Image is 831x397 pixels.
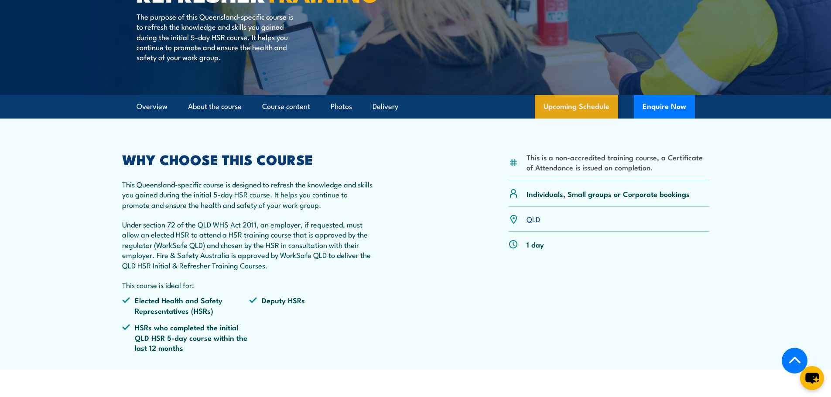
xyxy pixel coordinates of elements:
[373,95,398,118] a: Delivery
[137,11,296,62] p: The purpose of this Queensland-specific course is to refresh the knowledge and skills you gained ...
[331,95,352,118] a: Photos
[262,95,310,118] a: Course content
[634,95,695,119] button: Enquire Now
[800,366,824,390] button: chat-button
[122,322,250,353] li: HSRs who completed the initial QLD HSR 5-day course within the last 12 months
[122,219,377,270] p: Under section 72 of the QLD WHS Act 2011, an employer, if requested, must allow an elected HSR to...
[188,95,242,118] a: About the course
[527,214,540,224] a: QLD
[122,295,250,316] li: Elected Health and Safety Representatives (HSRs)
[249,295,376,316] li: Deputy HSRs
[122,153,377,165] h2: WHY CHOOSE THIS COURSE
[527,152,709,173] li: This is a non-accredited training course, a Certificate of Attendance is issued on completion.
[137,95,168,118] a: Overview
[527,239,544,249] p: 1 day
[122,179,377,210] p: This Queensland-specific course is designed to refresh the knowledge and skills you gained during...
[122,280,377,290] p: This course is ideal for:
[527,189,690,199] p: Individuals, Small groups or Corporate bookings
[535,95,618,119] a: Upcoming Schedule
